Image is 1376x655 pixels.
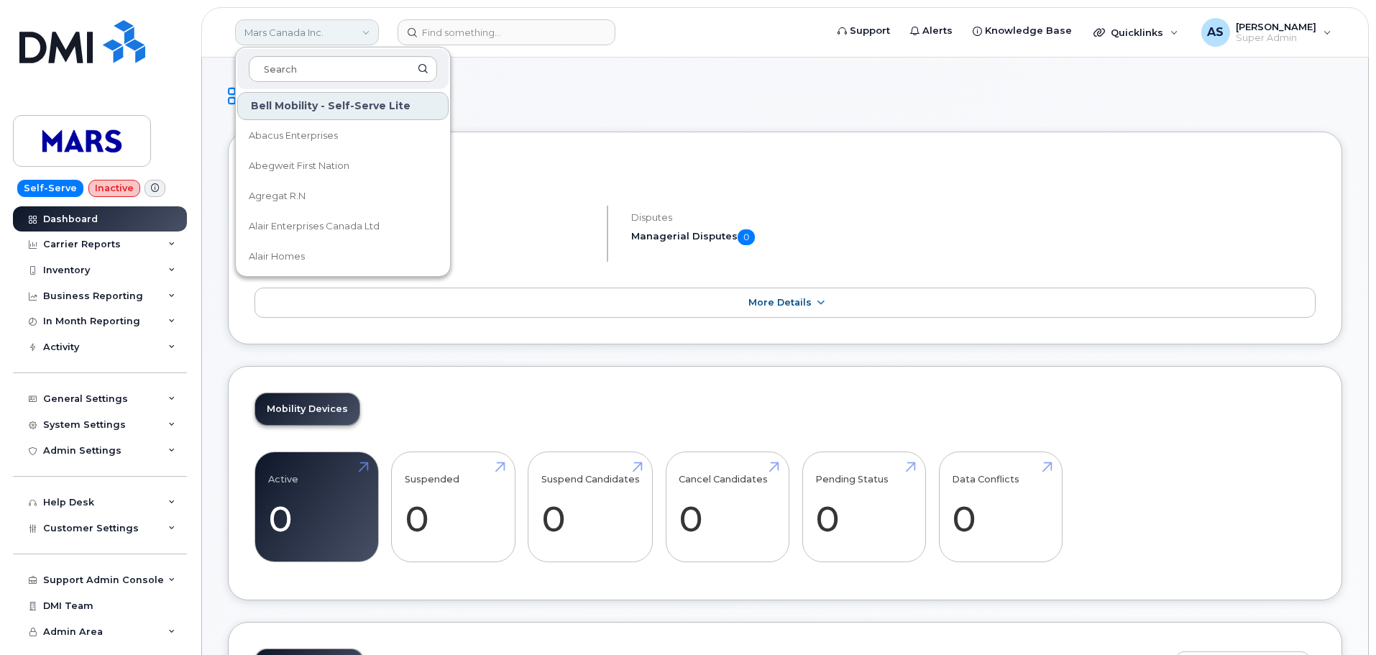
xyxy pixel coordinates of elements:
a: Data Conflicts 0 [952,459,1049,554]
a: Abacus Enterprises [237,122,449,150]
h1: Dashboard [228,83,1342,109]
input: Search [249,56,437,82]
a: Agregat R.N [237,182,449,211]
span: Alair Enterprises Canada Ltd [249,219,380,234]
span: Abegweit First Nation [249,159,349,173]
a: Alair Enterprises Canada Ltd [237,212,449,241]
div: Bell Mobility - Self-Serve Lite [237,92,449,120]
h5: Managerial Disputes [631,229,974,245]
span: Abacus Enterprises [249,129,338,143]
a: Suspend Candidates 0 [541,459,640,554]
a: Abegweit First Nation [237,152,449,180]
a: Suspended 0 [405,459,502,554]
span: More Details [748,297,812,308]
a: Cancel Candidates 0 [679,459,776,554]
h4: Disputes [631,212,974,223]
h2: [DATE] Billing Cycle [254,158,1316,180]
a: Pending Status 0 [815,459,912,554]
a: Active 0 [268,459,365,554]
span: Alair Homes [249,249,305,264]
span: 0 [738,229,755,245]
span: Agregat R.N [249,189,306,203]
a: Alair Homes [237,242,449,271]
a: Mobility Devices [255,393,359,425]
